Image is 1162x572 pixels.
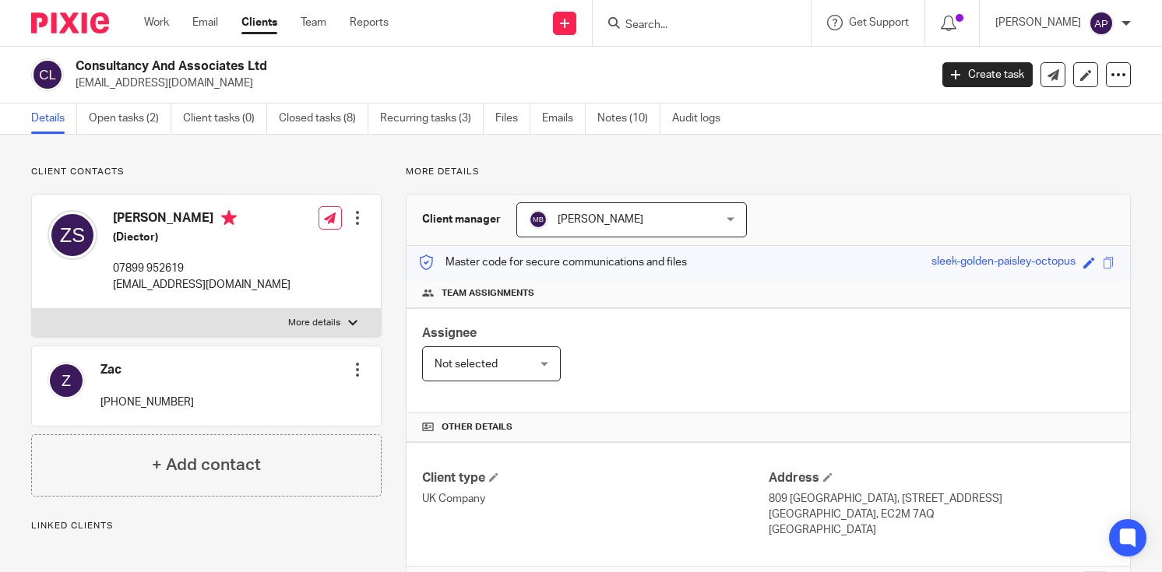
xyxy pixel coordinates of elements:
[597,104,660,134] a: Notes (10)
[301,15,326,30] a: Team
[31,104,77,134] a: Details
[48,210,97,260] img: svg%3E
[241,15,277,30] a: Clients
[529,210,548,229] img: svg%3E
[113,210,290,230] h4: [PERSON_NAME]
[422,470,768,486] h4: Client type
[442,421,512,433] span: Other details
[1089,11,1114,36] img: svg%3E
[558,214,643,225] span: [PERSON_NAME]
[48,362,85,399] img: svg%3E
[152,453,261,477] h4: + Add contact
[422,212,501,227] h3: Client manager
[100,395,194,410] p: [PHONE_NUMBER]
[350,15,389,30] a: Reports
[100,362,194,378] h4: Zac
[435,359,498,370] span: Not selected
[769,507,1114,522] p: [GEOGRAPHIC_DATA], EC2M 7AQ
[221,210,237,226] i: Primary
[144,15,169,30] a: Work
[89,104,171,134] a: Open tasks (2)
[406,166,1131,178] p: More details
[76,75,919,91] p: [EMAIL_ADDRESS][DOMAIN_NAME]
[769,522,1114,538] p: [GEOGRAPHIC_DATA]
[288,317,340,329] p: More details
[672,104,732,134] a: Audit logs
[931,254,1076,272] div: sleek-golden-paisley-octopus
[113,230,290,245] h5: (Diector)
[192,15,218,30] a: Email
[279,104,368,134] a: Closed tasks (8)
[31,520,382,532] p: Linked clients
[442,287,534,300] span: Team assignments
[624,19,764,33] input: Search
[380,104,484,134] a: Recurring tasks (3)
[542,104,586,134] a: Emails
[769,491,1114,507] p: 809 [GEOGRAPHIC_DATA], [STREET_ADDRESS]
[995,15,1081,30] p: [PERSON_NAME]
[113,277,290,293] p: [EMAIL_ADDRESS][DOMAIN_NAME]
[849,17,909,28] span: Get Support
[422,491,768,507] p: UK Company
[113,261,290,276] p: 07899 952619
[942,62,1033,87] a: Create task
[183,104,267,134] a: Client tasks (0)
[31,12,109,33] img: Pixie
[31,58,64,91] img: svg%3E
[495,104,530,134] a: Files
[31,166,382,178] p: Client contacts
[422,327,477,339] span: Assignee
[76,58,750,75] h2: Consultancy And Associates Ltd
[418,254,687,270] p: Master code for secure communications and files
[769,470,1114,486] h4: Address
